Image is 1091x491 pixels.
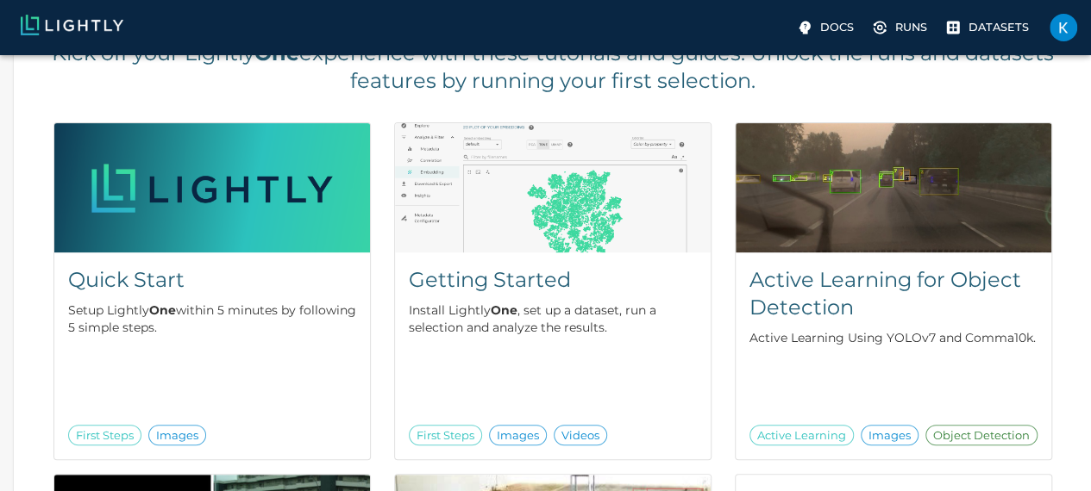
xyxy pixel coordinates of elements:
[941,14,1036,41] a: Please complete one of our getting started guides to active the full UI
[395,123,711,252] img: Getting Started
[410,427,481,444] span: First Steps
[149,427,205,444] span: Images
[895,19,927,35] p: Runs
[750,427,853,444] span: Active Learning
[862,427,918,444] span: Images
[736,123,1051,252] img: Active Learning for Object Detection
[409,266,697,294] h5: Getting Started
[490,427,546,444] span: Images
[555,427,606,444] span: Videos
[409,301,697,336] p: Install Lightly , set up a dataset, run a selection and analyze the results.
[926,427,1037,444] span: Object Detection
[793,14,861,41] label: Docs
[68,301,356,336] p: Setup Lightly within 5 minutes by following 5 simple steps.
[69,427,141,444] span: First Steps
[68,266,356,294] h5: Quick Start
[48,40,1057,95] h5: Kick off your Lightly experience with these tutorials and guides. Unlock the runs and datasets fe...
[749,266,1038,321] h5: Active Learning for Object Detection
[749,329,1038,346] p: Active Learning Using YOLOv7 and Comma10k.
[149,302,176,318] b: One
[21,15,123,35] img: Lightly
[868,14,934,41] a: Please complete one of our getting started guides to active the full UI
[1050,14,1077,41] img: Kasz Syah
[491,302,517,318] b: One
[1043,9,1084,47] label: Kasz Syah
[54,123,370,252] img: Quick Start
[820,19,854,35] p: Docs
[969,19,1029,35] p: Datasets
